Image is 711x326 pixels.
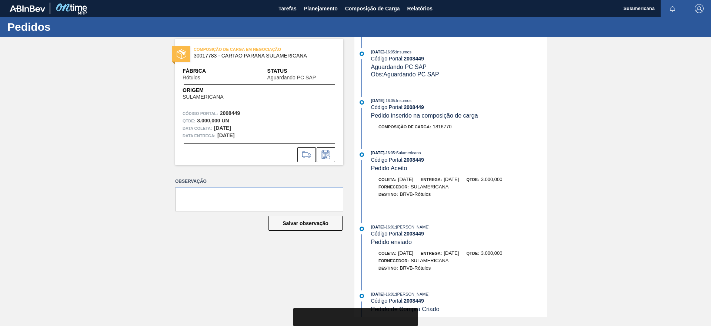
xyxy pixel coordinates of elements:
button: Notificações [661,3,684,14]
span: [DATE] [371,98,384,103]
span: SULAMERICANA [411,184,449,190]
span: COMPOSIÇÃO DE CARGA EM NEGOCIAÇÃO [194,46,297,53]
img: TNhmsLtSVTkK8tSr43FrP2fwEKptu5GPRR3wAAAABJRU5ErkJggg== [10,5,45,12]
div: Ir para Composição de Carga [297,147,316,162]
span: 3.000,000 [481,177,503,182]
span: Pedido de Compra Criado [371,306,440,312]
span: - 16:01 [384,292,395,296]
div: Código Portal: [371,104,547,110]
span: Obs: Aguardando PC SAP [371,71,439,78]
div: Código Portal: [371,231,547,237]
button: Salvar observação [268,216,343,231]
strong: 2008449 [220,110,240,116]
strong: [DATE] [217,132,234,138]
div: Informar alteração no pedido [317,147,335,162]
strong: 2008449 [404,231,424,237]
span: - 16:05 [384,151,395,155]
span: Pedido enviado [371,239,412,245]
span: Pedido inserido na composição de carga [371,112,478,119]
span: - 16:01 [384,225,395,229]
img: atual [360,294,364,298]
span: [DATE] [371,225,384,229]
img: atual [360,52,364,56]
strong: [DATE] [214,125,231,131]
div: Código Portal: [371,157,547,163]
span: Qtde: [466,177,479,182]
span: [DATE] [398,250,413,256]
span: [DATE] [371,151,384,155]
span: Composição de Carga : [378,125,431,129]
span: Destino: [378,192,398,197]
span: Origem [183,86,244,94]
span: : [PERSON_NAME] [395,292,430,296]
span: Fornecedor: [378,259,409,263]
div: Código Portal: [371,298,547,304]
span: 1816770 [433,124,452,129]
span: Pedido Aceito [371,165,407,171]
span: BRVB-Rótulos [400,191,431,197]
span: [DATE] [444,177,459,182]
label: Observação [175,176,343,187]
span: Fábrica [183,67,223,75]
span: 30017783 - CARTAO PARANA SULAMERICANA [194,53,328,59]
span: : [PERSON_NAME] [395,225,430,229]
span: Planejamento [304,4,338,13]
strong: 2008449 [404,298,424,304]
span: [DATE] [371,292,384,296]
img: atual [360,152,364,157]
img: atual [360,227,364,231]
strong: 2008449 [404,56,424,62]
span: - 16:05 [384,99,395,103]
span: [DATE] [398,177,413,182]
span: : Sulamericana [395,151,421,155]
span: [DATE] [371,50,384,54]
img: status [177,49,186,59]
span: Data entrega: [183,132,216,139]
span: Qtde: [466,251,479,256]
span: Status [267,67,336,75]
strong: 3.000,000 UN [197,118,229,124]
span: Qtde : [183,117,195,125]
img: atual [360,100,364,105]
span: Coleta: [378,177,396,182]
span: Aguardando PC SAP [371,64,427,70]
span: : Insumos [395,50,411,54]
span: Composição de Carga [345,4,400,13]
span: Código Portal: [183,110,218,117]
span: BRVB-Rótulos [400,265,431,271]
span: Fornecedor: [378,185,409,189]
span: Aguardando PC SAP [267,75,316,80]
span: Rótulos [183,75,200,80]
span: [DATE] [444,250,459,256]
h1: Pedidos [7,23,139,31]
strong: 2008449 [404,104,424,110]
span: Destino: [378,266,398,270]
div: Código Portal: [371,56,547,62]
strong: 2008449 [404,157,424,163]
span: Relatórios [407,4,433,13]
span: Entrega: [421,177,442,182]
span: 3.000,000 [481,250,503,256]
span: SULAMERICANA [183,94,223,100]
img: Logout [695,4,704,13]
span: - 16:05 [384,50,395,54]
span: Tarefas [278,4,297,13]
span: Entrega: [421,251,442,256]
span: : Insumos [395,98,411,103]
span: Coleta: [378,251,396,256]
span: Data coleta: [183,125,212,132]
span: SULAMERICANA [411,258,449,263]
